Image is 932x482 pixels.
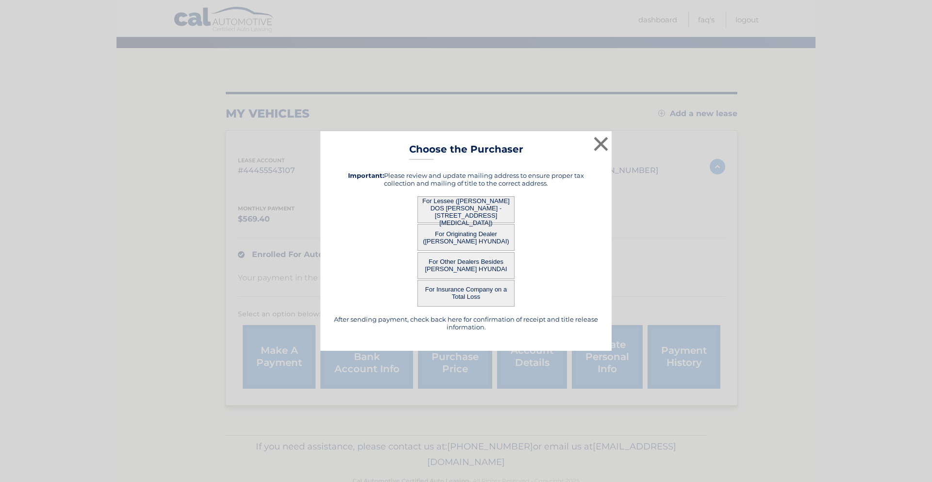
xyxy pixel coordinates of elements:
button: For Lessee ([PERSON_NAME] DOS [PERSON_NAME] - [STREET_ADDRESS][MEDICAL_DATA]) [417,196,515,223]
strong: Important: [348,172,384,179]
h5: Please review and update mailing address to ensure proper tax collection and mailing of title to ... [333,172,599,187]
button: For Other Dealers Besides [PERSON_NAME] HYUNDAI [417,252,515,279]
button: × [591,134,611,154]
h5: After sending payment, check back here for confirmation of receipt and title release information. [333,315,599,331]
h3: Choose the Purchaser [409,143,523,160]
button: For Originating Dealer ([PERSON_NAME] HYUNDAI) [417,224,515,251]
button: For Insurance Company on a Total Loss [417,280,515,307]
